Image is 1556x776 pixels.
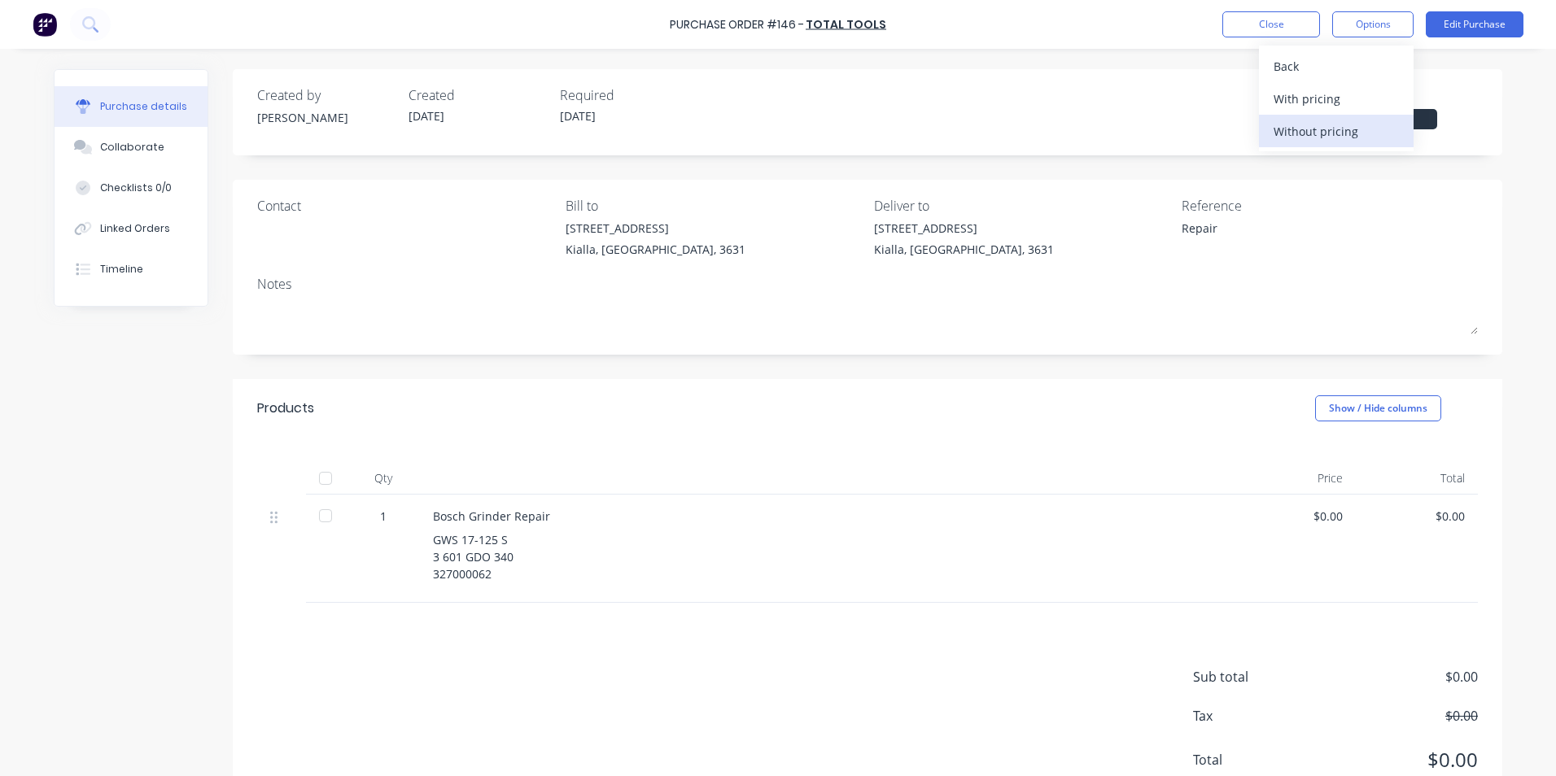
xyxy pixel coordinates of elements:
[55,168,208,208] button: Checklists 0/0
[257,399,314,418] div: Products
[100,99,187,114] div: Purchase details
[1369,508,1465,525] div: $0.00
[55,127,208,168] button: Collaborate
[1222,11,1320,37] button: Close
[100,181,172,195] div: Checklists 0/0
[1259,82,1414,115] button: With pricing
[1315,706,1478,726] span: $0.00
[347,462,420,495] div: Qty
[1274,120,1399,143] div: Without pricing
[670,16,804,33] div: Purchase Order #146 -
[1182,196,1478,216] div: Reference
[55,249,208,290] button: Timeline
[433,508,1221,525] div: Bosch Grinder Repair
[433,531,1221,582] div: GWS 17-125 S 3 601 GDO 340 327000062
[806,16,886,33] a: Total Tools
[1193,706,1315,726] span: Tax
[360,508,407,525] div: 1
[33,12,57,37] img: Factory
[1259,115,1414,147] button: Without pricing
[1193,667,1315,687] span: Sub total
[874,241,1054,258] div: Kialla, [GEOGRAPHIC_DATA], 3631
[1182,220,1385,256] textarea: Repair
[1274,54,1399,78] div: Back
[409,85,547,105] div: Created
[1356,462,1478,495] div: Total
[55,86,208,127] button: Purchase details
[55,208,208,249] button: Linked Orders
[1315,667,1478,687] span: $0.00
[560,85,698,105] div: Required
[874,196,1170,216] div: Deliver to
[1259,50,1414,82] button: Back
[1315,395,1441,421] button: Show / Hide columns
[874,220,1054,237] div: [STREET_ADDRESS]
[100,221,170,236] div: Linked Orders
[257,274,1478,294] div: Notes
[566,220,745,237] div: [STREET_ADDRESS]
[566,196,862,216] div: Bill to
[257,85,396,105] div: Created by
[1274,87,1399,111] div: With pricing
[1247,508,1343,525] div: $0.00
[1332,11,1414,37] button: Options
[1234,462,1356,495] div: Price
[1193,750,1315,769] span: Total
[100,262,143,277] div: Timeline
[257,196,553,216] div: Contact
[257,109,396,126] div: [PERSON_NAME]
[100,140,164,155] div: Collaborate
[1426,11,1523,37] button: Edit Purchase
[1315,745,1478,774] span: $0.00
[566,241,745,258] div: Kialla, [GEOGRAPHIC_DATA], 3631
